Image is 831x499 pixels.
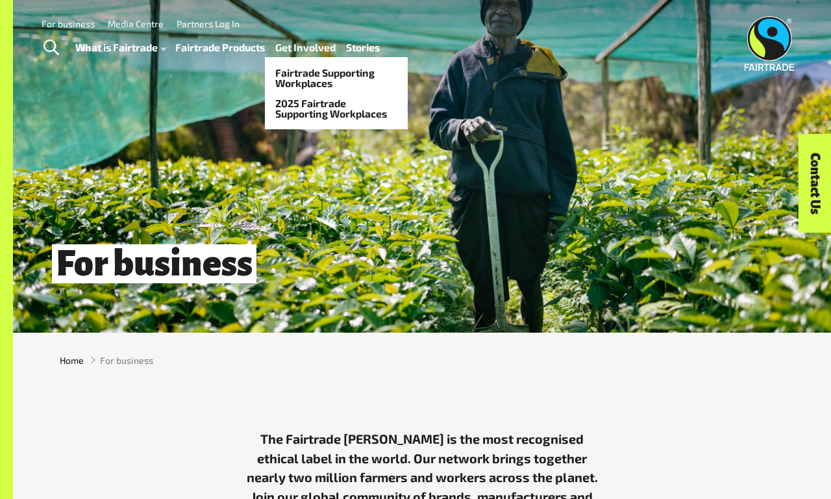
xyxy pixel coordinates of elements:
[265,62,408,93] a: Fairtrade Supporting Workplaces
[275,38,336,57] a: Get Involved
[35,32,67,64] a: Toggle Search
[108,18,164,29] a: Media Centre
[177,18,240,29] a: Partners Log In
[42,18,95,29] a: For business
[175,38,265,57] a: Fairtrade Products
[52,244,256,283] span: For business
[60,353,84,367] a: Home
[265,93,408,123] a: 2025 Fairtrade Supporting Workplaces
[100,353,153,367] span: For business
[346,38,380,57] a: Stories
[75,38,166,57] a: What is Fairtrade
[745,16,795,71] img: Fairtrade Australia New Zealand logo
